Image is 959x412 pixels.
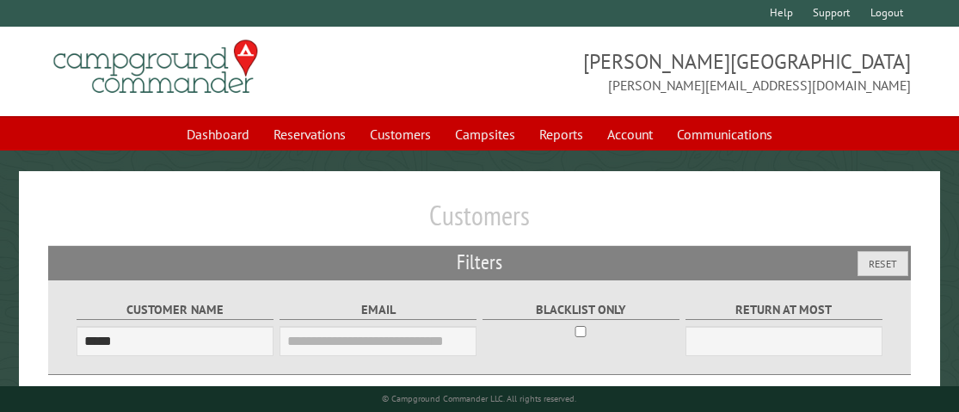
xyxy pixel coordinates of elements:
[483,300,679,320] label: Blacklist only
[48,246,912,279] h2: Filters
[445,118,526,151] a: Campsites
[360,118,441,151] a: Customers
[685,300,882,320] label: Return at most
[858,251,908,276] button: Reset
[597,118,663,151] a: Account
[480,47,912,95] span: [PERSON_NAME][GEOGRAPHIC_DATA] [PERSON_NAME][EMAIL_ADDRESS][DOMAIN_NAME]
[529,118,593,151] a: Reports
[667,118,783,151] a: Communications
[280,300,476,320] label: Email
[48,34,263,101] img: Campground Commander
[48,199,912,246] h1: Customers
[176,118,260,151] a: Dashboard
[382,393,576,404] small: © Campground Commander LLC. All rights reserved.
[77,300,274,320] label: Customer Name
[263,118,356,151] a: Reservations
